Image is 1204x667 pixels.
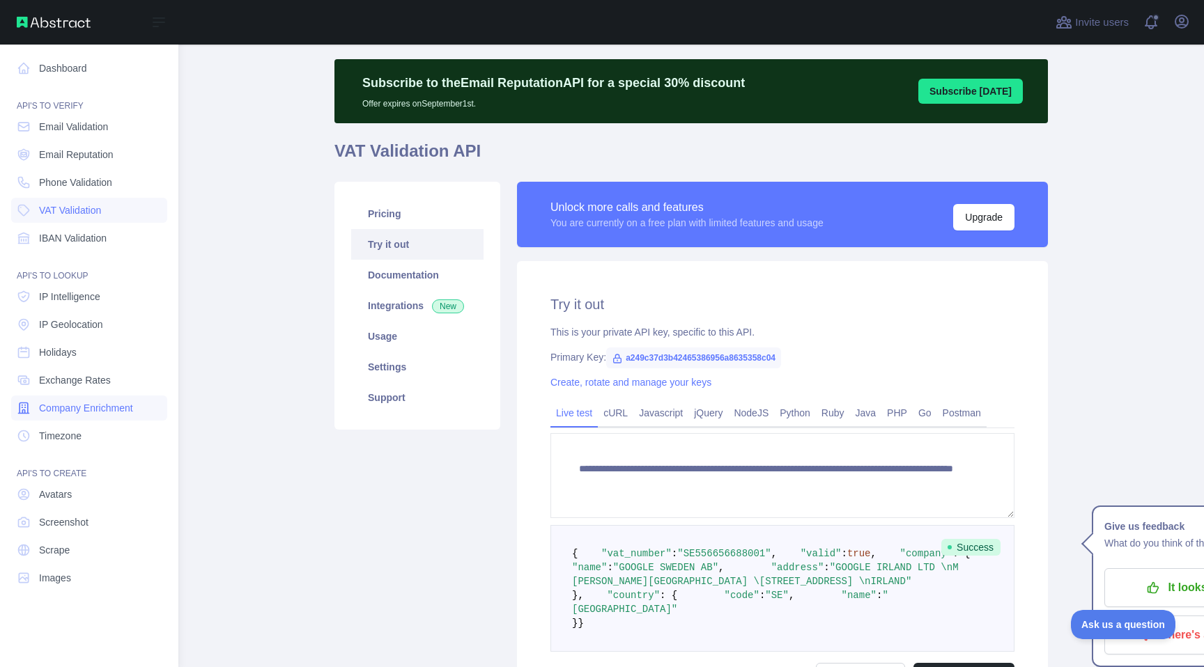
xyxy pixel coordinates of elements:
span: IBAN Validation [39,231,107,245]
a: jQuery [688,402,728,424]
span: "vat_number" [601,548,672,559]
div: Unlock more calls and features [550,199,824,216]
a: Company Enrichment [11,395,167,421]
a: Holidays [11,340,167,365]
a: Try it out [351,229,484,260]
div: API'S TO LOOKUP [11,253,167,281]
span: "address" [771,562,824,573]
div: API'S TO CREATE [11,451,167,479]
a: Timezone [11,423,167,448]
span: "SE556656688001" [677,548,771,559]
span: : [824,562,829,573]
span: , [871,548,877,559]
a: VAT Validation [11,198,167,223]
a: Go [913,402,937,424]
span: "valid" [801,548,842,559]
a: Ruby [816,402,850,424]
button: Invite users [1053,11,1132,33]
a: Live test [550,402,598,424]
span: , [771,548,777,559]
span: : [759,590,765,601]
a: Images [11,565,167,590]
span: { [572,548,578,559]
span: Success [941,539,1001,556]
span: , [789,590,794,601]
a: Avatars [11,482,167,507]
span: Images [39,571,71,585]
img: Abstract API [17,17,91,28]
span: Screenshot [39,515,88,529]
a: Phone Validation [11,170,167,195]
span: "name" [842,590,877,601]
a: PHP [881,402,913,424]
span: Timezone [39,429,82,443]
div: API'S TO VERIFY [11,84,167,111]
span: : { [660,590,677,601]
span: Holidays [39,345,77,359]
a: Create, rotate and manage your keys [550,377,711,388]
span: "name" [572,562,607,573]
a: Javascript [633,402,688,424]
span: "SE" [765,590,789,601]
a: NodeJS [728,402,774,424]
a: IBAN Validation [11,226,167,251]
a: IP Geolocation [11,312,167,337]
a: Pricing [351,198,484,229]
span: Email Reputation [39,148,114,162]
span: true [847,548,871,559]
span: Avatars [39,487,72,501]
a: Documentation [351,260,484,290]
span: New [432,299,464,313]
span: } [578,618,583,629]
a: Support [351,382,484,413]
a: Settings [351,352,484,382]
a: IP Intelligence [11,284,167,309]
span: "code" [724,590,759,601]
a: Email Validation [11,114,167,139]
span: }, [572,590,584,601]
span: Scrape [39,543,70,557]
span: Invite users [1075,15,1129,31]
a: Dashboard [11,56,167,81]
span: "GOOGLE SWEDEN AB" [613,562,718,573]
iframe: Toggle Customer Support [1071,610,1176,639]
span: Exchange Rates [39,373,111,387]
span: Company Enrichment [39,401,133,415]
a: Exchange Rates [11,368,167,393]
a: Usage [351,321,484,352]
div: This is your private API key, specific to this API. [550,325,1014,339]
span: "country" [607,590,660,601]
span: IP Geolocation [39,317,103,331]
div: Primary Key: [550,350,1014,364]
span: "company" [900,548,953,559]
a: Scrape [11,537,167,563]
span: : [842,548,847,559]
a: Java [850,402,882,424]
a: Screenshot [11,510,167,535]
a: Email Reputation [11,142,167,167]
h1: VAT Validation API [334,140,1048,173]
h2: Try it out [550,295,1014,314]
span: Phone Validation [39,175,112,189]
a: Integrations New [351,290,484,321]
span: } [572,618,578,629]
a: Postman [937,402,987,424]
span: : [607,562,612,573]
a: Python [774,402,816,424]
span: VAT Validation [39,203,101,217]
span: , [718,562,724,573]
a: cURL [598,402,633,424]
p: Subscribe to the Email Reputation API for a special 30 % discount [362,73,745,93]
span: : [672,548,677,559]
button: Upgrade [953,204,1014,230]
button: Subscribe [DATE] [918,79,1023,104]
span: a249c37d3b42465386956a8635358c04 [606,347,781,368]
span: Email Validation [39,120,108,134]
div: You are currently on a free plan with limited features and usage [550,216,824,230]
p: Offer expires on September 1st. [362,93,745,109]
span: IP Intelligence [39,290,100,304]
span: : [877,590,882,601]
